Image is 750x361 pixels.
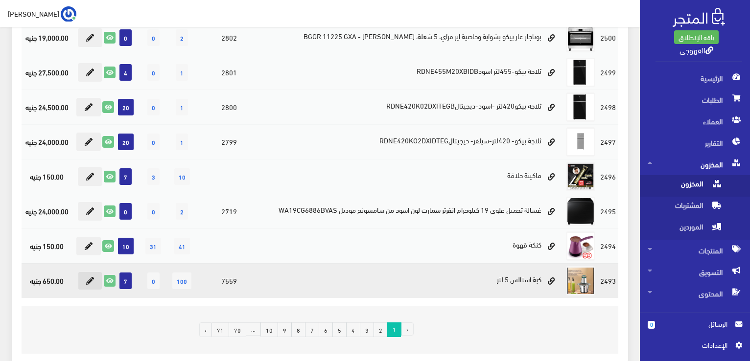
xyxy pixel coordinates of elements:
span: 41 [174,238,190,254]
td: 2493 [598,263,618,298]
td: كبة استالس 5 لتر [261,263,563,298]
span: 20 [118,99,134,115]
span: العملاء [648,111,742,132]
a: 5 [332,322,347,337]
span: [PERSON_NAME] [8,7,59,20]
a: الطلبات [640,89,750,111]
a: المخزون [640,175,750,197]
td: ثلاجة بيكو- 420لتر-سيلفر- ديجيتالRDNE420KO2DXIDTEG [261,124,563,159]
td: 2500 [598,20,618,55]
a: المخزون [640,154,750,175]
td: 2498 [598,90,618,124]
a: المحتوى [640,283,750,304]
span: 1 [387,322,401,336]
span: 0 [119,29,132,46]
a: باقة الإنطلاق [674,30,719,44]
img: ... [61,6,76,22]
img: thlag-byko-455ltr-asodrdne455m20xbidb.png [566,58,595,87]
td: غسالة تحميل علوي 19 كيلوجرام انفرتر سمارت لون اسود من سامسونج موديل WA19CG6886BVAS [261,194,563,228]
a: العملاء [640,111,750,132]
li: « السابق [401,322,413,337]
span: المخزون [648,175,722,197]
td: 2499 [598,55,618,90]
a: المنتجات [640,240,750,261]
span: 100 [172,272,191,289]
span: 10 [174,168,190,185]
a: 3 [360,322,374,337]
span: 1 [176,99,188,115]
img: kb-astals-5-ltr.png [566,266,595,295]
td: 7559 [197,263,261,298]
a: ... [PERSON_NAME] [8,6,76,22]
span: اﻹعدادات [656,339,727,350]
a: 8 [291,322,305,337]
td: 2802 [197,20,261,55]
img: makyn-hlak.jpg [566,162,595,191]
a: 7 [305,322,319,337]
img: knk-kho.jpg [566,231,595,261]
span: 0 [147,272,160,289]
img: thlag-byko420ltr-asod-dygytalrdne420k02dxitegb.png [566,92,595,122]
span: المنتجات [648,240,742,261]
span: المحتوى [648,283,742,304]
a: 9 [278,322,292,337]
span: 31 [145,238,161,254]
a: 0 الرسائل [648,318,742,339]
span: المخزون [648,154,742,175]
td: 24,000.00 جنيه [22,124,72,159]
span: الرسائل [663,318,727,329]
a: 4 [346,322,360,337]
span: 0 [147,134,160,150]
span: المشتريات [648,197,722,218]
td: 24,500.00 جنيه [22,90,72,124]
a: الموردين [640,218,750,240]
span: 20 [118,134,134,150]
span: 0 [147,64,160,81]
span: 0 [147,99,160,115]
a: 6 [319,322,333,337]
a: التالي » [199,322,212,337]
td: 19,000.00 جنيه [22,20,72,55]
td: 150.00 جنيه [22,228,72,263]
td: 2497 [598,124,618,159]
a: التقارير [640,132,750,154]
span: التسويق [648,261,742,283]
td: كنكة قهوة [261,228,563,263]
span: 4 [119,64,132,81]
td: 24,000.00 جنيه [22,194,72,228]
td: 150.00 جنيه [22,159,72,194]
span: 1 [176,134,188,150]
td: 2719 [197,194,261,228]
td: 2495 [598,194,618,228]
span: 10 [118,238,134,254]
td: 2800 [197,90,261,124]
img: botagaz-ghaz-byko-bshoay-okhasy-ayr-fray-5-shaal-stanls-styl-bggr-11225-gxa.png [566,23,595,52]
span: 0 [119,203,132,220]
a: الرئيسية [640,68,750,89]
span: 2 [176,29,188,46]
td: 650.00 جنيه [22,263,72,298]
span: 2 [176,203,188,220]
a: 2 [374,322,388,337]
td: 2799 [197,124,261,159]
a: 71 [211,322,229,337]
a: المشتريات [640,197,750,218]
td: 2496 [598,159,618,194]
span: الطلبات [648,89,742,111]
span: 0 [147,203,160,220]
td: 2801 [197,55,261,90]
td: 2494 [598,228,618,263]
span: 7 [119,272,132,289]
span: 0 [147,29,160,46]
a: القهوجي [680,43,713,57]
span: 0 [648,321,655,329]
img: . [673,8,725,27]
img: thlag-byko-420ltr-sylfr-dygytalrdne420ko2dxidteg.png [566,127,595,157]
td: بوتاجاز غاز بيكو بشواية وخاصية اير فراي، 5 شعلة، [PERSON_NAME] - BGGR 11225 GXA [261,20,563,55]
span: الرئيسية [648,68,742,89]
span: 1 [176,64,188,81]
a: 10 [260,322,278,337]
a: اﻹعدادات [648,339,742,355]
td: ماكينة حلاقة [261,159,563,194]
span: التقارير [648,132,742,154]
